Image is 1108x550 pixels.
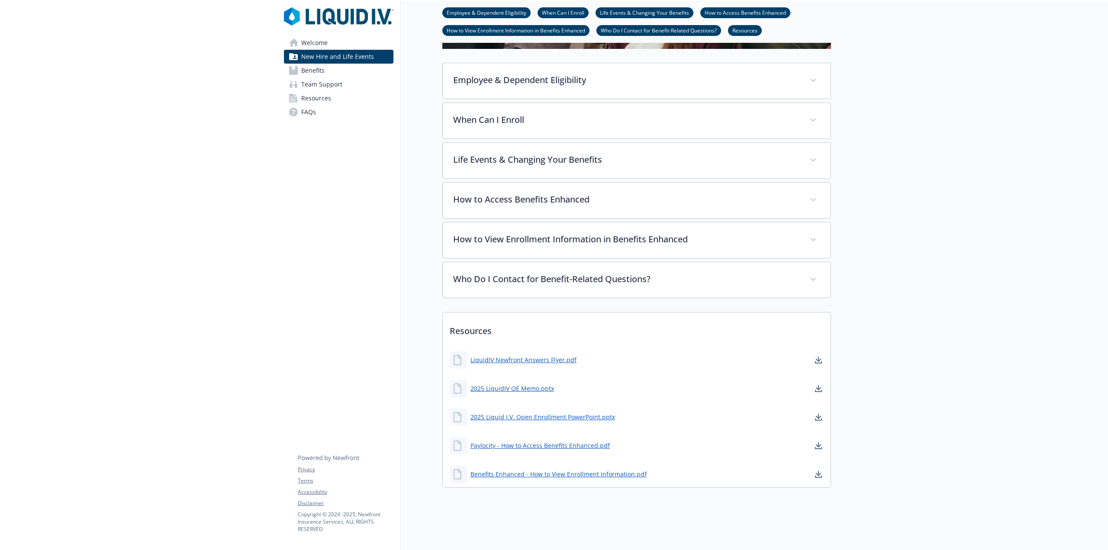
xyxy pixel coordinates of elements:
a: Resources [728,26,762,34]
a: download document [813,355,824,365]
span: New Hire and Life Events [301,50,374,64]
a: Benefits [284,64,393,77]
a: download document [813,383,824,394]
a: When Can I Enroll [538,8,589,16]
div: Life Events & Changing Your Benefits [443,143,831,178]
a: Life Events & Changing Your Benefits [596,8,693,16]
a: Welcome [284,36,393,50]
span: Welcome [301,36,328,50]
a: Disclaimer [298,499,393,507]
a: LiquidIV Newfront Answers Flyer.pdf [470,355,577,364]
span: FAQs [301,105,316,119]
a: download document [813,469,824,479]
a: 2025 LiquidIV OE Memo.pptx [470,384,554,393]
span: Resources [301,91,331,105]
p: Copyright © 2024 - 2025 , Newfront Insurance Services, ALL RIGHTS RESERVED [298,511,393,533]
div: Employee & Dependent Eligibility [443,63,831,99]
a: Privacy [298,466,393,473]
a: download document [813,441,824,451]
p: How to View Enrollment Information in Benefits Enhanced [453,233,799,246]
p: When Can I Enroll [453,113,799,126]
a: Resources [284,91,393,105]
div: How to Access Benefits Enhanced [443,183,831,218]
a: How to View Enrollment Information in Benefits Enhanced [442,26,589,34]
a: Accessibility [298,488,393,496]
a: How to Access Benefits Enhanced [700,8,790,16]
a: FAQs [284,105,393,119]
div: How to View Enrollment Information in Benefits Enhanced [443,222,831,258]
div: Who Do I Contact for Benefit-Related Questions? [443,262,831,298]
a: Team Support [284,77,393,91]
p: Life Events & Changing Your Benefits [453,153,799,166]
a: New Hire and Life Events [284,50,393,64]
p: Who Do I Contact for Benefit-Related Questions? [453,273,799,286]
a: Employee & Dependent Eligibility [442,8,531,16]
a: download document [813,412,824,422]
div: When Can I Enroll [443,103,831,138]
p: How to Access Benefits Enhanced [453,193,799,206]
a: Terms [298,477,393,485]
a: Paylocity - How to Access Benefits Enhanced.pdf [470,441,610,450]
a: Benefits Enhanced - How to View Enrollment Information.pdf [470,470,647,479]
p: Employee & Dependent Eligibility [453,74,799,87]
p: Resources [443,312,831,344]
a: Who Do I Contact for Benefit-Related Questions? [596,26,721,34]
span: Team Support [301,77,342,91]
span: Benefits [301,64,325,77]
a: 2025 Liquid I.V. Open Enrollment PowerPoint.pptx [470,412,615,421]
